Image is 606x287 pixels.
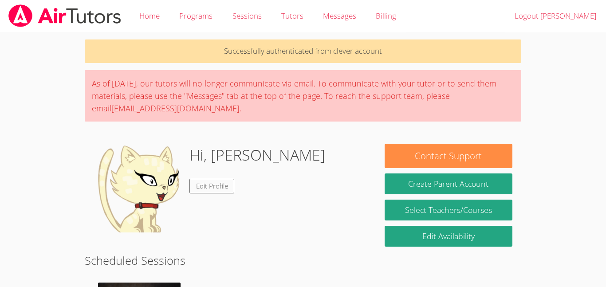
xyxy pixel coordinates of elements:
[85,70,521,122] div: As of [DATE], our tutors will no longer communicate via email. To communicate with your tutor or ...
[189,144,325,166] h1: Hi, [PERSON_NAME]
[385,144,512,168] button: Contact Support
[385,226,512,247] a: Edit Availability
[8,4,122,27] img: airtutors_banner-c4298cdbf04f3fff15de1276eac7730deb9818008684d7c2e4769d2f7ddbe033.png
[85,39,521,63] p: Successfully authenticated from clever account
[85,252,521,269] h2: Scheduled Sessions
[189,179,235,193] a: Edit Profile
[94,144,182,232] img: default.png
[385,200,512,220] a: Select Teachers/Courses
[385,173,512,194] button: Create Parent Account
[323,11,356,21] span: Messages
